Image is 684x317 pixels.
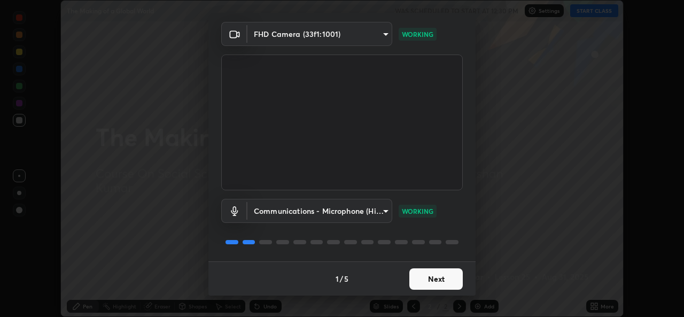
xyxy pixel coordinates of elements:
div: FHD Camera (33f1:1001) [247,22,392,46]
h4: 1 [336,273,339,284]
button: Next [409,268,463,290]
h4: 5 [344,273,348,284]
p: WORKING [402,29,433,39]
p: WORKING [402,206,433,216]
h4: / [340,273,343,284]
div: FHD Camera (33f1:1001) [247,199,392,223]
